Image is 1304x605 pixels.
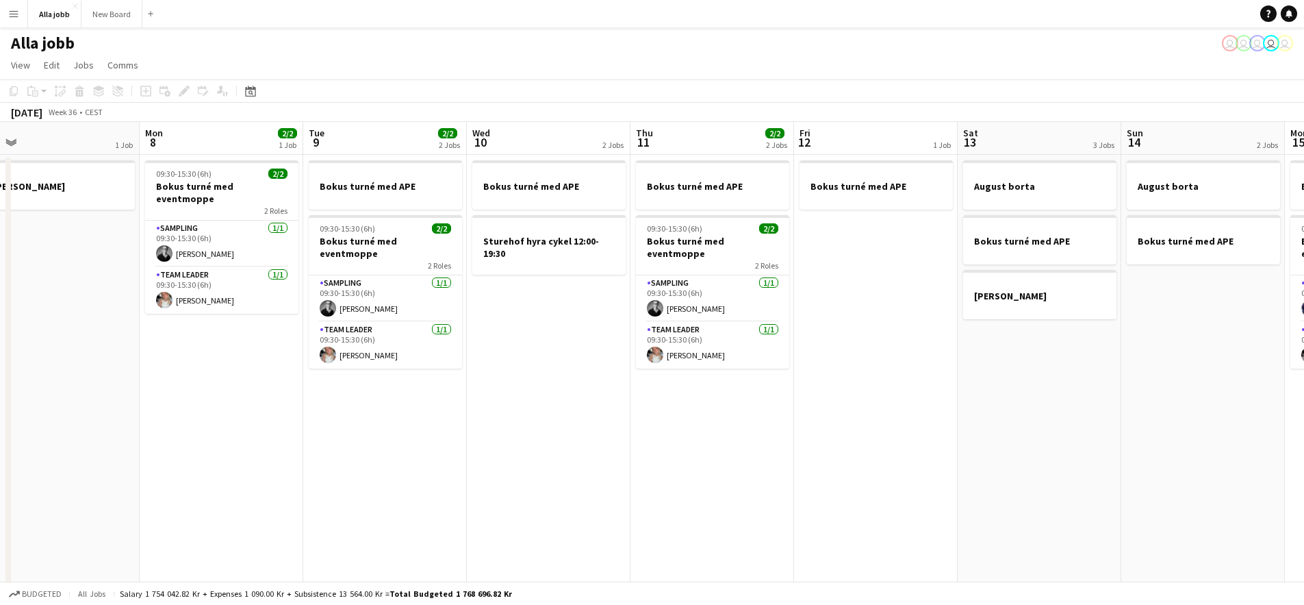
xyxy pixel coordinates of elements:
app-job-card: 09:30-15:30 (6h)2/2Bokus turné med eventmoppe2 RolesSampling1/109:30-15:30 (6h)[PERSON_NAME]Team ... [309,215,462,369]
app-job-card: 09:30-15:30 (6h)2/2Bokus turné med eventmoppe2 RolesSampling1/109:30-15:30 (6h)[PERSON_NAME]Team ... [145,160,298,314]
span: Sat [963,127,978,139]
span: 14 [1125,134,1143,150]
app-user-avatar: Hedda Lagerbielke [1236,35,1252,51]
span: 11 [634,134,653,150]
app-job-card: [PERSON_NAME] [963,270,1116,319]
span: Thu [636,127,653,139]
app-user-avatar: Hedda Lagerbielke [1222,35,1238,51]
span: Budgeted [22,589,62,599]
app-card-role: Team Leader1/109:30-15:30 (6h)[PERSON_NAME] [309,322,462,369]
h3: Bokus turné med APE [472,180,626,193]
span: 09:30-15:30 (6h) [320,223,375,234]
h3: Bokus turné med APE [963,235,1116,247]
button: Budgeted [7,587,64,602]
span: Jobs [73,59,94,71]
app-job-card: Bokus turné med APE [472,160,626,210]
span: Fri [800,127,810,139]
h1: Alla jobb [11,33,75,53]
div: 1 Job [933,140,951,150]
h3: August borta [963,180,1116,193]
app-card-role: Sampling1/109:30-15:30 (6h)[PERSON_NAME] [636,275,789,322]
app-user-avatar: Stina Dahl [1277,35,1293,51]
span: 2/2 [765,128,784,138]
div: 1 Job [115,140,133,150]
app-job-card: Bokus turné med APE [636,160,789,210]
div: 2 Jobs [1257,140,1278,150]
app-card-role: Team Leader1/109:30-15:30 (6h)[PERSON_NAME] [636,322,789,369]
button: New Board [81,1,142,27]
span: 2/2 [278,128,297,138]
span: Comms [107,59,138,71]
h3: Bokus turné med eventmoppe [309,235,462,260]
app-job-card: August borta [963,160,1116,210]
span: Tue [309,127,324,139]
a: Jobs [68,56,99,74]
div: 2 Jobs [766,140,787,150]
h3: Bokus turné med eventmoppe [636,235,789,260]
app-card-role: Sampling1/109:30-15:30 (6h)[PERSON_NAME] [309,275,462,322]
h3: Bokus turné med APE [1127,235,1280,247]
a: Edit [38,56,65,74]
button: Alla jobb [28,1,81,27]
app-job-card: 09:30-15:30 (6h)2/2Bokus turné med eventmoppe2 RolesSampling1/109:30-15:30 (6h)[PERSON_NAME]Team ... [636,215,789,369]
app-job-card: Bokus turné med APE [800,160,953,210]
h3: Bokus turné med eventmoppe [145,180,298,205]
span: 8 [143,134,163,150]
span: Edit [44,59,60,71]
span: 09:30-15:30 (6h) [647,223,702,234]
span: 12 [797,134,810,150]
h3: Bokus turné med APE [309,180,462,193]
h3: Bokus turné med APE [636,180,789,193]
span: View [11,59,30,71]
app-user-avatar: August Löfgren [1263,35,1279,51]
h3: August borta [1127,180,1280,193]
span: Sun [1127,127,1143,139]
a: View [5,56,36,74]
span: Wed [472,127,490,139]
div: 2 Jobs [602,140,624,150]
app-card-role: Sampling1/109:30-15:30 (6h)[PERSON_NAME] [145,221,298,267]
app-job-card: Sturehof hyra cykel 12:00-19:30 [472,215,626,275]
div: 2 Jobs [439,140,460,150]
div: CEST [85,107,103,117]
h3: Bokus turné med APE [800,180,953,193]
app-user-avatar: Emil Hasselberg [1249,35,1266,51]
span: 2 Roles [755,260,778,271]
app-job-card: Bokus turné med APE [963,215,1116,264]
span: 2/2 [268,169,287,179]
div: 3 Jobs [1093,140,1114,150]
span: Mon [145,127,163,139]
span: 2/2 [438,128,457,138]
a: Comms [102,56,144,74]
div: 1 Job [279,140,296,150]
app-job-card: August borta [1127,160,1280,210]
app-job-card: Bokus turné med APE [309,160,462,210]
span: 2 Roles [264,206,287,216]
span: 9 [307,134,324,150]
span: All jobs [75,589,108,599]
span: 2 Roles [428,260,451,271]
span: 09:30-15:30 (6h) [156,169,212,179]
app-job-card: Bokus turné med APE [1127,215,1280,264]
span: 2/2 [432,223,451,234]
app-card-role: Team Leader1/109:30-15:30 (6h)[PERSON_NAME] [145,267,298,314]
h3: Sturehof hyra cykel 12:00-19:30 [472,235,626,260]
div: Salary 1 754 042.82 kr + Expenses 1 090.00 kr + Subsistence 13 564.00 kr = [120,589,512,599]
span: 10 [470,134,490,150]
span: Total Budgeted 1 768 696.82 kr [389,589,512,599]
span: Week 36 [45,107,79,117]
h3: [PERSON_NAME] [963,290,1116,302]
